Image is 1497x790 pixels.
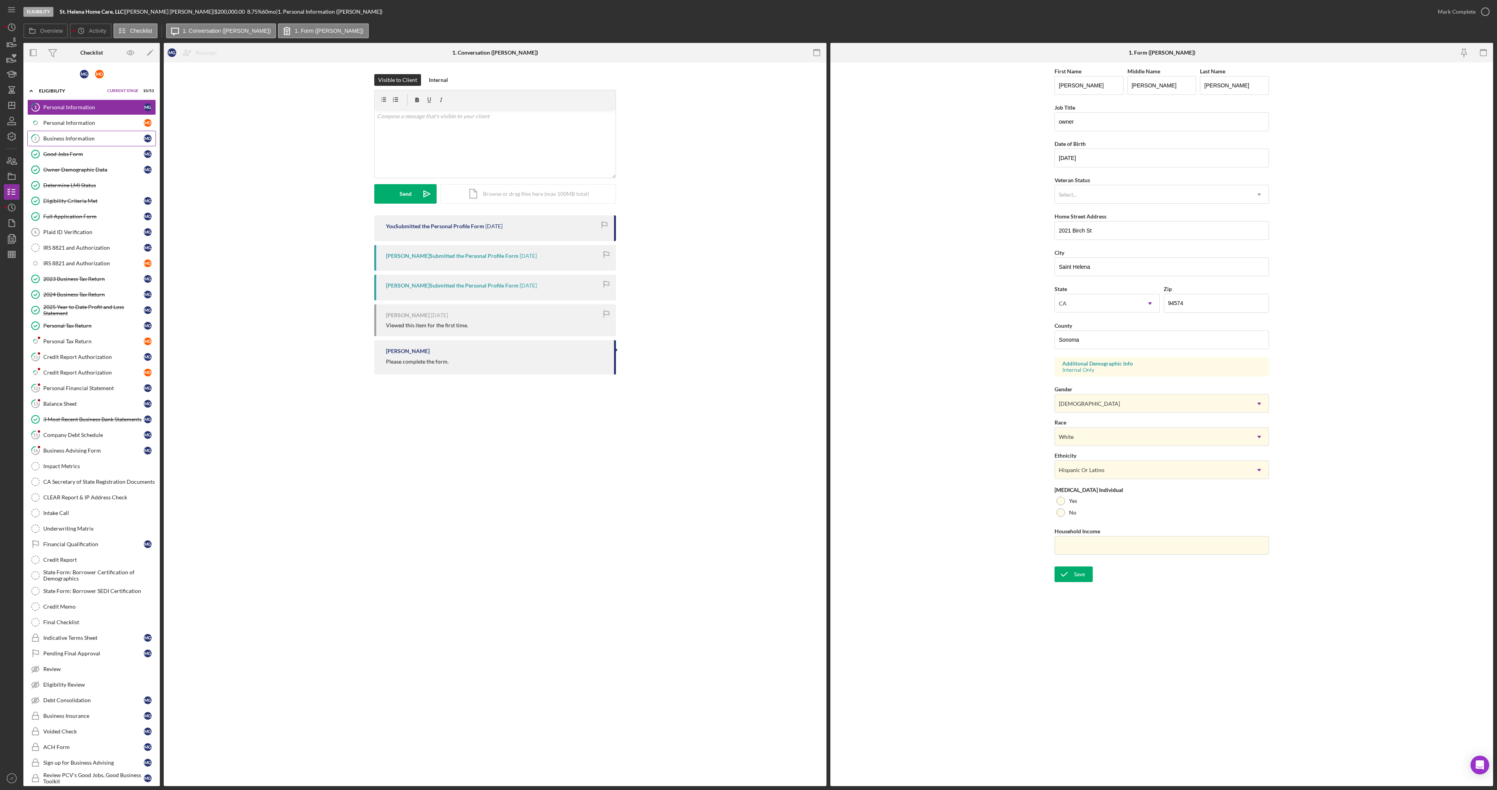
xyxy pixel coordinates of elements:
div: M G [144,634,152,642]
div: M G [144,322,152,330]
div: Business Insurance [43,713,144,719]
div: State Form: Borrower SEDI Certification [43,588,156,594]
div: [PERSON_NAME] [386,312,430,318]
tspan: 1 [34,105,37,110]
div: M G [144,759,152,767]
div: Credit Memo [43,604,156,610]
button: Mark Complete [1430,4,1493,20]
label: Date of Birth [1055,140,1086,147]
div: 2025 Year to Date Profit and Loss Statement [43,304,144,316]
div: You Submitted the Personal Profile Form [386,223,484,229]
div: M G [144,103,152,111]
div: M G [144,291,152,298]
a: CA Secretary of State Registration Documents [27,474,156,490]
div: Plaid ID Verification [43,229,144,235]
div: Credit Report Authorization [43,354,144,360]
button: 1. Form ([PERSON_NAME]) [278,23,369,38]
text: JT [10,776,14,781]
div: $200,000.00 [214,9,247,15]
div: Additional Demographic Info [1062,360,1261,367]
label: Overview [40,28,63,34]
div: Personal Information [43,120,144,126]
div: 60 mo [262,9,276,15]
div: Save [1074,566,1085,582]
label: 1. Conversation ([PERSON_NAME]) [183,28,271,34]
a: 13Balance SheetMG [27,396,156,412]
div: M G [144,197,152,205]
div: Eligibility [39,89,103,93]
div: Good Jobs Form [43,151,144,157]
div: M G [144,696,152,704]
div: Underwriting Matrix [43,525,156,532]
div: Select... [1059,192,1077,198]
tspan: 11 [33,354,38,359]
button: 1. Conversation ([PERSON_NAME]) [166,23,276,38]
label: Home Street Address [1055,213,1106,220]
a: Full Application FormMG [27,209,156,224]
div: Personal Information [43,104,144,110]
a: 1Personal InformationMG [27,99,156,115]
b: St. Helena Home Care, LLC [60,8,124,15]
a: IRS 8821 and AuthorizationMG [27,240,156,256]
a: 11Credit Report AuthorizationMG [27,349,156,365]
div: M G [144,353,152,361]
div: M G [144,447,152,454]
div: Business Advising Form [43,447,144,454]
div: [PERSON_NAME] [PERSON_NAME] | [125,9,214,15]
div: Personal Financial Statement [43,385,144,391]
a: Indicative Terms SheetMG [27,630,156,646]
a: CLEAR Report & IP Address Check [27,490,156,505]
div: | [60,9,125,15]
div: M D [144,337,152,345]
label: Last Name [1200,68,1225,75]
label: Job Title [1055,104,1075,111]
a: State Form: Borrower SEDI Certification [27,583,156,599]
div: Personal Tax Return [43,323,144,329]
button: MGReassign [164,45,225,60]
div: Company Debt Schedule [43,432,144,438]
button: Send [374,184,437,204]
a: Pending Final ApprovalMG [27,646,156,661]
div: Visible to Client [378,74,417,86]
div: M G [144,213,152,220]
label: Household Income [1055,528,1100,534]
div: 1. Form ([PERSON_NAME]) [1129,50,1195,56]
div: M G [144,384,152,392]
a: Underwriting Matrix [27,521,156,536]
div: M G [144,275,152,283]
div: M G [144,135,152,142]
a: Credit Report AuthorizationMD [27,365,156,380]
a: Intake Call [27,505,156,521]
div: Intake Call [43,510,156,516]
a: 2023 Business Tax ReturnMG [27,271,156,287]
div: Credit Report Authorization [43,369,144,376]
div: Indicative Terms Sheet [43,635,144,641]
div: Owner Demographic Data [43,167,144,173]
div: M G [144,166,152,174]
label: 1. Form ([PERSON_NAME]) [295,28,364,34]
div: M G [144,743,152,751]
tspan: 15 [33,432,38,437]
a: Good Jobs FormMG [27,146,156,162]
label: County [1055,322,1072,329]
tspan: 2 [34,136,37,141]
div: Hispanic Or Latino [1059,467,1104,473]
a: Review PCV's Good Jobs, Good Business ToolkitMG [27,770,156,786]
div: Credit Report [43,557,156,563]
a: Review [27,661,156,677]
div: Please complete the form. [386,359,449,365]
a: 2025 Year to Date Profit and Loss StatementMG [27,302,156,318]
div: M G [80,70,88,78]
a: Final Checklist [27,614,156,630]
a: Sign up for Business AdvisingMG [27,755,156,770]
div: | 1. Personal Information ([PERSON_NAME]) [276,9,382,15]
time: 2025-06-27 16:03 [520,282,537,289]
a: Determine LMI Status [27,178,156,193]
div: [PERSON_NAME] Submitted the Personal Profile Form [386,282,518,289]
div: [MEDICAL_DATA] Individual [1055,487,1269,493]
div: Eligibility Review [43,682,156,688]
button: Activity [70,23,111,38]
tspan: 6 [34,230,37,234]
div: Personal Tax Return [43,338,144,344]
div: 10 / 53 [140,89,154,93]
